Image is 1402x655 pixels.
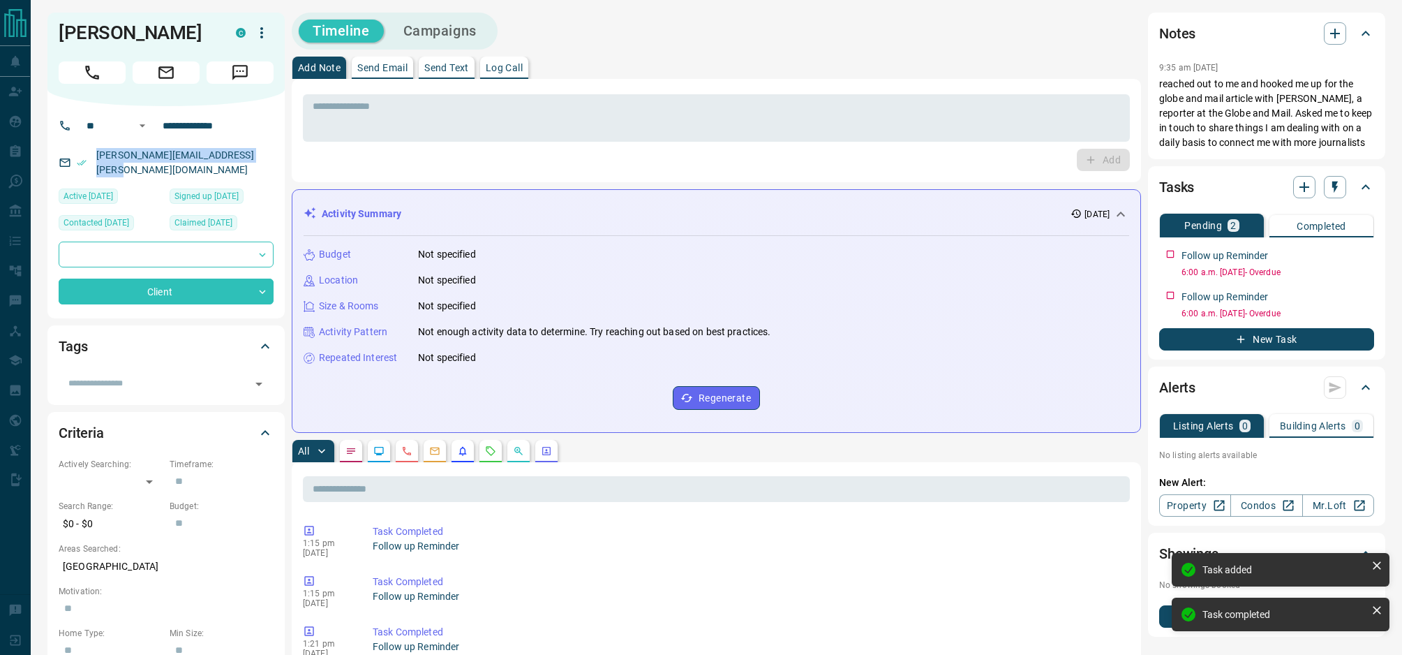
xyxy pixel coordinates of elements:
[1159,537,1374,571] div: Showings
[170,627,274,640] p: Min Size:
[1181,266,1374,279] p: 6:00 a.m. [DATE] - Overdue
[133,61,200,84] span: Email
[59,330,274,363] div: Tags
[319,351,397,365] p: Repeated Interest
[485,446,496,457] svg: Requests
[1302,494,1374,517] a: Mr.Loft
[1159,77,1374,150] p: reached out to me and hooked me up for the globe and mail article with [PERSON_NAME], a reporter ...
[319,299,379,314] p: Size & Rooms
[457,446,468,457] svg: Listing Alerts
[59,500,163,513] p: Search Range:
[1159,63,1218,73] p: 9:35 am [DATE]
[424,63,469,73] p: Send Text
[418,247,476,262] p: Not specified
[319,325,387,339] p: Activity Pattern
[418,351,476,365] p: Not specified
[303,538,352,548] p: 1:15 pm
[59,585,274,598] p: Motivation:
[59,22,215,44] h1: [PERSON_NAME]
[373,589,1124,604] p: Follow up Reminder
[319,273,358,288] p: Location
[303,639,352,649] p: 1:21 pm
[1181,290,1268,304] p: Follow up Reminder
[1159,543,1218,565] h2: Showings
[319,247,351,262] p: Budget
[59,61,126,84] span: Call
[1159,579,1374,591] p: No showings booked
[486,63,523,73] p: Log Call
[1184,221,1222,230] p: Pending
[174,189,239,203] span: Signed up [DATE]
[77,158,87,168] svg: Email Verified
[373,575,1124,589] p: Task Completed
[418,325,771,339] p: Not enough activity data to determine. Try reaching out based on best practices.
[1159,22,1195,45] h2: Notes
[174,216,232,230] span: Claimed [DATE]
[1159,376,1195,399] h2: Alerts
[1159,170,1374,204] div: Tasks
[59,513,163,536] p: $0 - $0
[170,458,274,471] p: Timeframe:
[1159,371,1374,404] div: Alerts
[1181,249,1268,263] p: Follow up Reminder
[59,215,163,235] div: Mon Aug 19 2024
[345,446,357,457] svg: Notes
[373,539,1124,554] p: Follow up Reminder
[96,149,254,175] a: [PERSON_NAME][EMAIL_ADDRESS][PERSON_NAME][DOMAIN_NAME]
[1159,476,1374,490] p: New Alert:
[1159,494,1231,517] a: Property
[357,63,408,73] p: Send Email
[59,335,87,358] h2: Tags
[59,458,163,471] p: Actively Searching:
[1280,421,1346,431] p: Building Alerts
[64,216,129,230] span: Contacted [DATE]
[1159,328,1374,351] button: New Task
[418,299,476,314] p: Not specified
[170,215,274,235] div: Thu Aug 15 2024
[59,627,163,640] p: Home Type:
[1202,609,1366,620] div: Task completed
[541,446,552,457] svg: Agent Actions
[1202,564,1366,575] div: Task added
[59,555,274,578] p: [GEOGRAPHIC_DATA]
[1242,421,1248,431] p: 0
[170,500,274,513] p: Budget:
[59,189,163,208] div: Thu Aug 15 2024
[1159,449,1374,462] p: No listing alerts available
[249,374,269,394] button: Open
[303,548,352,558] p: [DATE]
[429,446,440,457] svg: Emails
[1173,421,1234,431] p: Listing Alerts
[389,20,491,43] button: Campaigns
[373,640,1124,654] p: Follow up Reminder
[304,201,1129,227] div: Activity Summary[DATE]
[64,189,113,203] span: Active [DATE]
[1181,307,1374,320] p: 6:00 a.m. [DATE] - Overdue
[513,446,524,457] svg: Opportunities
[59,422,104,444] h2: Criteria
[1230,494,1302,517] a: Condos
[134,117,151,134] button: Open
[1297,221,1346,231] p: Completed
[1230,221,1236,230] p: 2
[59,543,274,555] p: Areas Searched:
[59,416,274,450] div: Criteria
[303,598,352,608] p: [DATE]
[373,625,1124,640] p: Task Completed
[207,61,274,84] span: Message
[1355,421,1360,431] p: 0
[673,386,760,410] button: Regenerate
[170,189,274,208] div: Thu Aug 15 2024
[59,279,274,304] div: Client
[418,273,476,288] p: Not specified
[401,446,412,457] svg: Calls
[303,589,352,598] p: 1:15 pm
[236,28,246,38] div: condos.ca
[1084,208,1110,221] p: [DATE]
[1159,17,1374,50] div: Notes
[298,63,341,73] p: Add Note
[322,207,401,221] p: Activity Summary
[1159,605,1374,628] button: New Showing
[299,20,384,43] button: Timeline
[373,446,385,457] svg: Lead Browsing Activity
